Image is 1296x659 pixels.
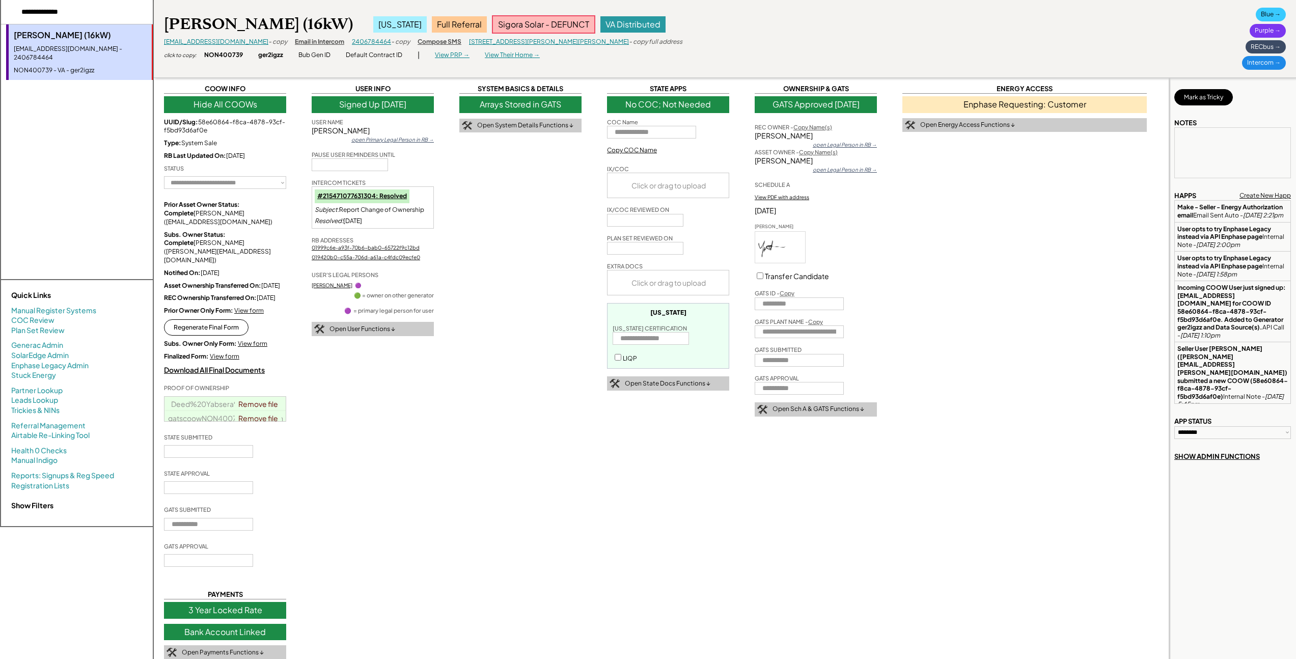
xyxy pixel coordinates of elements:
div: Open Payments Functions ↓ [182,648,264,657]
div: Hide All COOWs [164,96,286,113]
div: No COC; Not Needed [607,96,729,113]
em: [DATE] 1:58pm [1196,270,1237,278]
a: SolarEdge Admin [11,350,69,361]
div: [PERSON_NAME] (16kW) [14,30,147,41]
div: STATE APPROVAL [164,470,210,477]
div: NON400739 [204,51,243,60]
a: Partner Lookup [11,386,63,396]
div: [PERSON_NAME] [312,126,434,136]
a: 2406784464 [352,38,391,45]
div: Email Sent Auto - [1177,203,1288,219]
a: Trickies & NINs [11,405,60,416]
button: Regenerate Final Form [164,319,249,336]
a: #215471077631304: Resolved [317,192,407,200]
a: View form [238,340,267,347]
img: iocZGAAAABklEQVQDAI9HVTSQ9QviAAAAAElFTkSuQmCC [755,232,805,263]
div: API Call - [1177,284,1288,339]
img: tool-icon.png [757,405,767,414]
strong: RB Last Updated On: [164,152,226,159]
u: Copy [780,290,794,296]
div: PROOF OF OWNERSHIP [164,384,229,392]
div: View PDF with address [755,194,809,201]
div: Download All Final Documents [164,365,286,375]
div: Click or drag to upload [608,173,730,198]
div: GATS Approved [DATE] [755,96,877,113]
div: NOTES [1174,118,1197,127]
strong: Seller User [PERSON_NAME] ([PERSON_NAME][EMAIL_ADDRESS][PERSON_NAME][DOMAIN_NAME]) submitted a ne... [1177,345,1288,400]
a: Leads Lookup [11,395,58,405]
a: 019420b0-c55a-706d-a61a-c4fdc09ecfe0 [312,254,420,260]
div: Open System Details Functions ↓ [477,121,573,130]
div: COOW INFO [164,84,286,94]
div: View Their Home → [485,51,540,60]
div: USER'S LEGAL PERSONS [312,271,378,279]
strong: UUID/Slug: [164,118,198,126]
a: Deed%20Yabsera%20Faris.pdf [171,399,280,408]
button: Mark as Tricky [1174,89,1233,105]
a: Airtable Re-Linking Tool [11,430,90,441]
label: Transfer Candidate [765,271,829,281]
div: GATS APPROVAL [755,374,799,382]
div: Purple → [1250,24,1286,38]
div: Report Change of Ownership [315,206,424,214]
div: [DATE] [164,282,286,290]
strong: Subs. Owner Only Form: [164,340,237,347]
div: VA Distributed [600,16,666,33]
a: Generac Admin [11,340,63,350]
u: Copy Name(s) [799,149,838,155]
div: PLAN SET REVIEWED ON [607,234,673,242]
a: View form [210,352,239,360]
div: Email in Intercom [295,38,344,46]
div: Signed Up [DATE] [312,96,434,113]
div: View PRP → [435,51,470,60]
div: COC Name [607,118,638,126]
div: Open User Functions ↓ [329,325,395,334]
div: Bub Gen ID [298,51,330,60]
div: Compose SMS [418,38,461,46]
div: click to copy: [164,51,197,59]
a: Plan Set Review [11,325,65,336]
div: APP STATUS [1174,417,1211,426]
strong: Make - Seller - Energy Authorization email [1177,203,1284,219]
div: PAUSE USER REMINDERS UNTIL [312,151,395,158]
div: USER NAME [312,118,343,126]
div: [DATE] [164,294,286,303]
div: IX/COC REVIEWED ON [607,206,669,213]
div: Enphase Requesting: Customer [902,96,1147,113]
div: RB ADDRESSES [312,236,353,244]
em: [DATE] 2:21pm [1243,211,1283,219]
div: [US_STATE] CERTIFICATION [613,324,687,332]
div: SHOW ADMIN FUNCTIONS [1174,452,1260,461]
img: tool-icon.png [610,379,620,388]
div: open Legal Person in RB → [813,166,877,173]
div: SYSTEM BASICS & DETAILS [459,84,582,94]
div: STATUS [164,164,184,172]
a: [STREET_ADDRESS][PERSON_NAME][PERSON_NAME] [469,38,629,45]
u: Copy Name(s) [793,124,832,130]
a: View form [234,307,264,314]
strong: Prior Asset Owner Status: Complete [164,201,241,217]
div: GATS PLANT NAME - [755,318,823,325]
a: Referral Management [11,421,86,431]
div: [PERSON_NAME] [755,224,806,230]
div: REC OWNER - [755,123,832,131]
div: IX/COC [607,165,629,173]
em: Subject: [315,206,339,213]
a: Enphase Legacy Admin [11,361,89,371]
em: [DATE] 1:10pm [1180,332,1220,339]
div: ger2igzz [258,51,283,60]
div: SCHEDULE A [755,181,790,188]
div: Copy COC Name [607,146,657,155]
a: COC Review [11,315,54,325]
strong: Type: [164,139,181,147]
a: Health 0 Checks [11,446,67,456]
div: STATE APPS [607,84,729,94]
img: tool-icon.png [462,121,472,130]
div: [EMAIL_ADDRESS][DOMAIN_NAME] - 2406784464 [14,45,147,62]
div: Sigora Solar - DEFUNCT [492,15,595,34]
em: Resolved: [315,217,343,225]
div: NON400739 - VA - ger2igzz [14,66,147,75]
div: [PERSON_NAME] [755,156,877,166]
em: [DATE] 2:00pm [1196,241,1240,249]
img: tool-icon.png [905,121,915,130]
